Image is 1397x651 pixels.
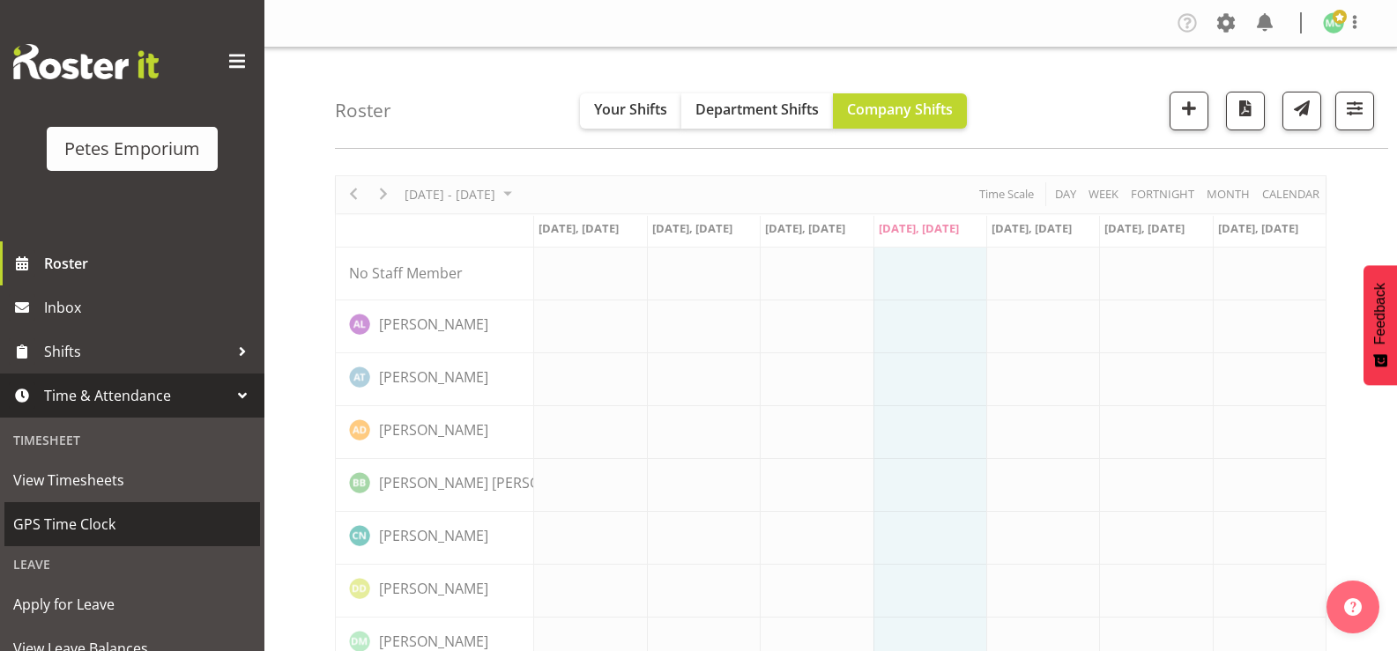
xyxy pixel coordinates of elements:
[44,294,256,321] span: Inbox
[64,136,200,162] div: Petes Emporium
[833,93,967,129] button: Company Shifts
[1323,12,1344,33] img: melissa-cowen2635.jpg
[13,44,159,79] img: Rosterit website logo
[4,422,260,458] div: Timesheet
[44,338,229,365] span: Shifts
[695,100,819,119] span: Department Shifts
[1226,92,1265,130] button: Download a PDF of the roster according to the set date range.
[4,546,260,582] div: Leave
[1170,92,1208,130] button: Add a new shift
[44,250,256,277] span: Roster
[1372,283,1388,344] span: Feedback
[13,591,251,618] span: Apply for Leave
[1282,92,1321,130] button: Send a list of all shifts for the selected filtered period to all rostered employees.
[4,458,260,502] a: View Timesheets
[44,382,229,409] span: Time & Attendance
[580,93,681,129] button: Your Shifts
[1344,598,1362,616] img: help-xxl-2.png
[335,100,391,121] h4: Roster
[681,93,833,129] button: Department Shifts
[847,100,953,119] span: Company Shifts
[4,502,260,546] a: GPS Time Clock
[13,467,251,493] span: View Timesheets
[4,582,260,626] a: Apply for Leave
[594,100,667,119] span: Your Shifts
[1364,265,1397,385] button: Feedback - Show survey
[1335,92,1374,130] button: Filter Shifts
[13,511,251,537] span: GPS Time Clock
